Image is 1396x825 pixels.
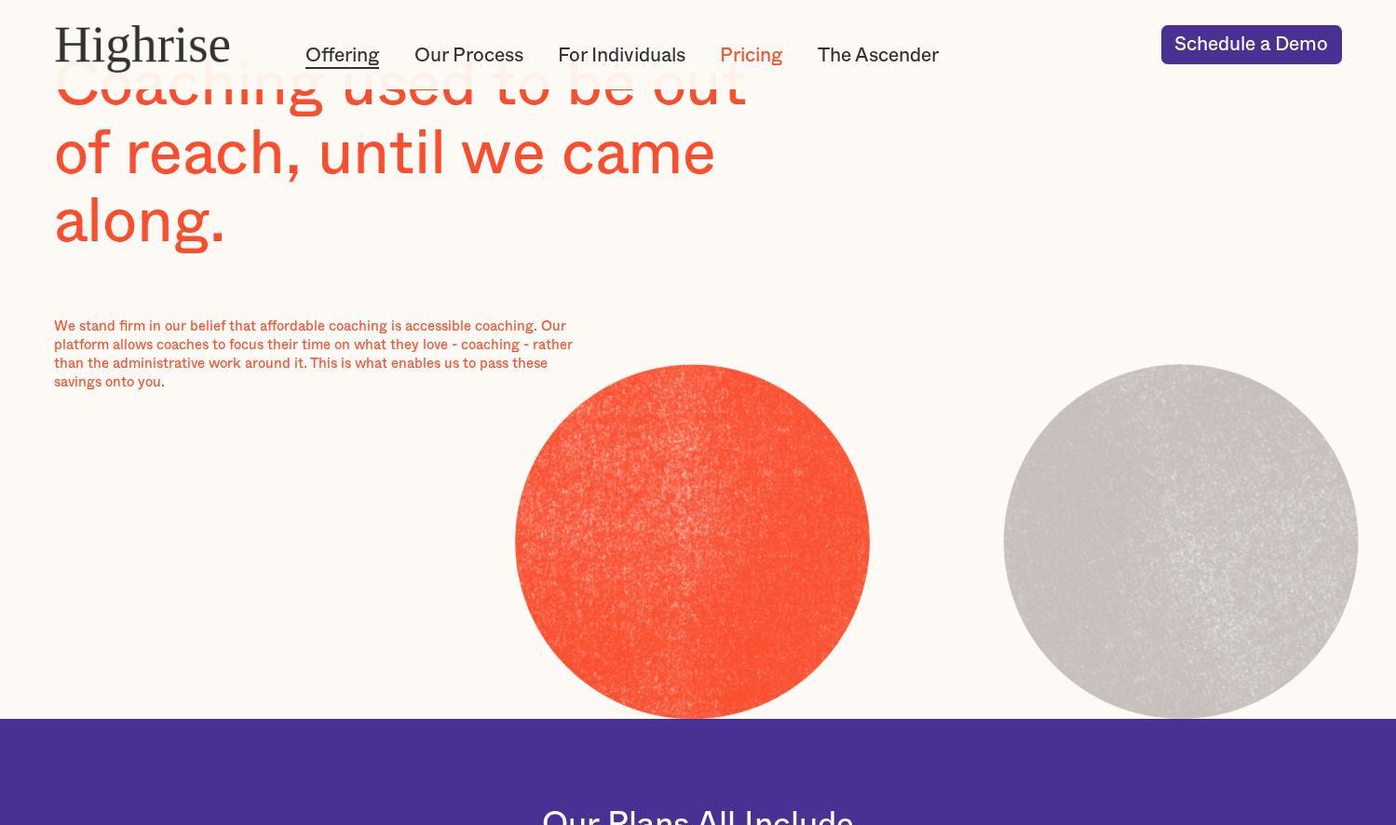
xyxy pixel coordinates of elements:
[54,318,585,392] p: We stand firm in our belief that affordable coaching is accessible coaching. Our platform allows ...
[720,42,782,69] a: Pricing
[54,17,231,74] div: Highrise
[54,10,266,78] a: Highrise
[414,42,523,69] a: Our Process
[54,51,807,256] h1: Coaching used to be out of reach, until we came along.
[1161,25,1343,63] a: Schedule a Demo
[305,42,379,69] a: Offering
[818,42,939,69] a: The Ascender
[558,42,685,69] a: For Individuals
